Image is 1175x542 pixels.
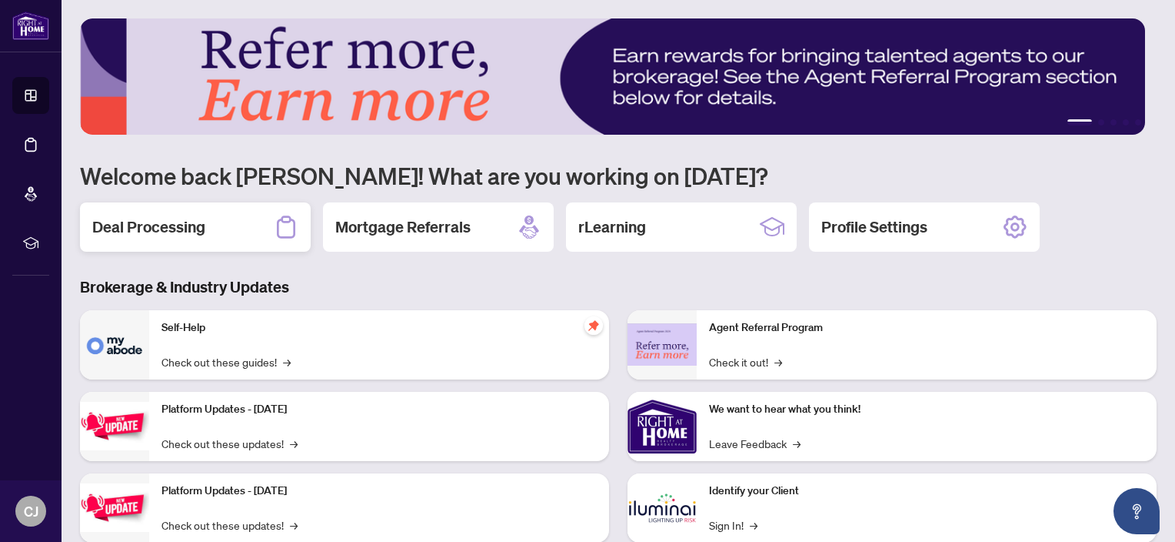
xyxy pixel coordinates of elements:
button: 5 [1135,119,1141,125]
span: → [750,517,757,534]
span: pushpin [584,316,603,335]
button: 2 [1098,119,1104,125]
p: Platform Updates - [DATE] [161,483,597,500]
a: Leave Feedback→ [709,435,801,452]
button: 4 [1123,119,1129,125]
img: Slide 0 [80,18,1145,135]
a: Sign In!→ [709,517,757,534]
p: We want to hear what you think! [709,401,1144,418]
p: Agent Referral Program [709,320,1144,336]
span: → [290,435,298,452]
img: Platform Updates - July 21, 2025 [80,402,149,450]
p: Identify your Client [709,483,1144,500]
h2: Profile Settings [821,216,927,238]
img: Self-Help [80,310,149,380]
span: → [793,435,801,452]
img: logo [12,12,49,40]
h3: Brokerage & Industry Updates [80,276,1157,298]
img: Platform Updates - July 8, 2025 [80,483,149,532]
p: Platform Updates - [DATE] [161,401,597,418]
h2: Mortgage Referrals [335,216,471,238]
span: → [774,353,782,370]
a: Check out these updates!→ [161,435,298,452]
img: Agent Referral Program [627,323,697,366]
h2: Deal Processing [92,216,205,238]
h2: rLearning [578,216,646,238]
a: Check out these updates!→ [161,517,298,534]
h1: Welcome back [PERSON_NAME]! What are you working on [DATE]? [80,161,1157,190]
button: 3 [1110,119,1117,125]
a: Check it out!→ [709,353,782,370]
span: → [290,517,298,534]
span: CJ [24,500,38,522]
button: 1 [1067,119,1092,125]
button: Open asap [1113,488,1160,534]
p: Self-Help [161,320,597,336]
a: Check out these guides!→ [161,353,291,370]
img: We want to hear what you think! [627,392,697,461]
span: → [283,353,291,370]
